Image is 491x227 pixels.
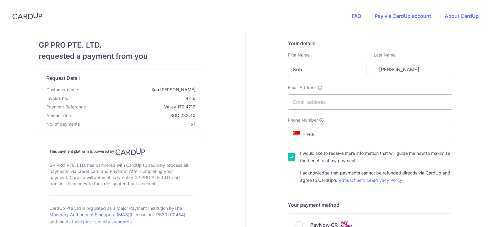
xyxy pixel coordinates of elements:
[12,12,42,20] img: CardUp
[39,40,203,51] span: GP PRO PTE. LTD.
[78,219,132,224] a: highest security standards
[288,117,318,123] span: Phone Number
[374,52,396,58] label: Last Name
[288,94,452,110] input: Email address
[288,84,316,91] span: Email Address
[115,148,145,155] img: CardUp
[39,51,203,62] span: requested a payment from you
[352,13,361,19] a: FAQ
[191,121,195,127] span: x1
[46,75,80,81] span: translation missing: en.request_detail
[46,112,71,119] span: Amount due
[49,148,192,155] h4: This payment platform is powered by
[46,87,78,93] span: Customer name
[80,87,195,93] span: Koh [PERSON_NAME]
[374,178,402,183] a: Privacy Policy
[71,95,195,101] span: 4716
[445,13,479,19] a: About CardUp
[288,40,452,47] h5: Your details
[293,131,307,138] span: +65
[46,95,68,101] span: Invoice no.
[375,13,431,19] a: Pay via CardUp account
[288,201,452,209] h5: Your payment method
[88,104,195,110] span: Valley 170 4716
[337,178,371,183] a: Terms Of Service
[288,52,310,58] label: First Name
[73,112,195,119] span: SGD 283.40
[46,104,86,109] span: translation missing: en.payment_reference
[300,169,452,184] label: I acknowledge that payments cannot be refunded directly via CardUp and agree to CardUp’s &
[291,131,319,138] span: +65
[46,121,80,127] span: No. of payments
[49,203,192,226] div: CardUp Pte Ltd is regulated as a Major Payment Institution by (License no.: PS20200484) and meets...
[300,150,452,164] label: I would like to receive more information that will guide me how to maximize the benefits of my pa...
[49,161,192,188] div: GP PRO PTE. LTD. has partnered with CardUp to securely process all payments via credit card and P...
[288,62,366,77] input: First name
[374,62,452,77] input: Last name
